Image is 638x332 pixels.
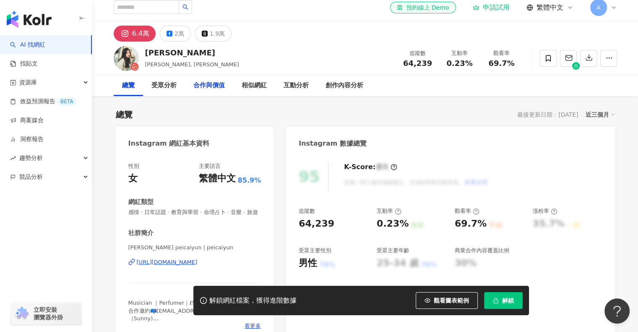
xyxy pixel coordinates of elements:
[195,26,232,42] button: 1.9萬
[128,172,138,185] div: 女
[242,81,267,91] div: 相似網紅
[128,229,154,238] div: 社群簡介
[390,2,456,13] a: 預約線上 Demo
[145,61,239,68] span: [PERSON_NAME], [PERSON_NAME]
[132,28,149,39] div: 6.4萬
[446,59,472,68] span: 0.23%
[199,172,236,185] div: 繁體中文
[151,81,177,91] div: 受眾分析
[174,28,184,39] div: 2萬
[502,297,514,304] span: 解鎖
[19,149,43,167] span: 趨勢分析
[377,217,409,230] div: 0.23%
[128,162,139,170] div: 性別
[210,28,225,39] div: 1.9萬
[245,322,261,330] span: 看更多
[455,207,479,215] div: 觀看率
[10,135,44,144] a: 洞察報告
[484,292,523,309] button: 解鎖
[402,49,434,58] div: 追蹤數
[10,155,16,161] span: rise
[193,81,225,91] div: 合作與價值
[586,109,615,120] div: 近三個月
[444,49,476,58] div: 互動率
[34,306,63,321] span: 立即安裝 瀏覽器外掛
[299,257,317,270] div: 男性
[19,167,43,186] span: 競品分析
[10,116,44,125] a: 商案媒合
[209,296,297,305] div: 解鎖網紅檔案，獲得進階數據
[416,292,478,309] button: 觀看圖表範例
[299,207,315,215] div: 追蹤數
[128,244,261,251] span: [PERSON_NAME] peicaiyun | peicaiyun
[434,297,469,304] span: 觀看圖表範例
[377,247,409,254] div: 受眾主要年齡
[455,247,509,254] div: 商業合作內容覆蓋比例
[11,302,81,325] a: chrome extension立即安裝 瀏覽器外掛
[473,3,510,12] a: 申請試用
[182,4,188,10] span: search
[488,59,514,68] span: 69.7%
[128,198,154,207] div: 網紅類型
[377,207,401,215] div: 互動率
[10,60,38,68] a: 找貼文
[160,26,191,42] button: 2萬
[284,81,309,91] div: 互動分析
[455,217,487,230] div: 69.7%
[533,207,557,215] div: 漲粉率
[517,111,578,118] div: 最後更新日期：[DATE]
[199,162,221,170] div: 主要語言
[114,26,156,42] button: 6.4萬
[13,307,30,320] img: chrome extension
[344,162,397,172] div: K-Score :
[128,209,261,216] span: 感情 · 日常話題 · 教育與學習 · 命理占卜 · 音樂 · 旅遊
[145,47,239,58] div: [PERSON_NAME]
[128,259,261,266] a: [URL][DOMAIN_NAME]
[7,11,52,28] img: logo
[10,97,76,106] a: 效益預測報告BETA
[128,139,210,148] div: Instagram 網紅基本資料
[114,46,139,71] img: KOL Avatar
[326,81,363,91] div: 創作內容分析
[397,3,449,12] div: 預約線上 Demo
[403,59,432,68] span: 64,239
[122,81,135,91] div: 總覽
[116,109,133,120] div: 總覽
[238,176,261,185] span: 85.9%
[137,259,198,266] div: [URL][DOMAIN_NAME]
[299,139,367,148] div: Instagram 數據總覽
[299,217,334,230] div: 64,239
[486,49,518,58] div: 觀看率
[10,41,45,49] a: searchAI 找網紅
[596,3,601,12] span: A
[536,3,563,12] span: 繁體中文
[299,247,331,254] div: 受眾主要性別
[19,73,37,92] span: 資源庫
